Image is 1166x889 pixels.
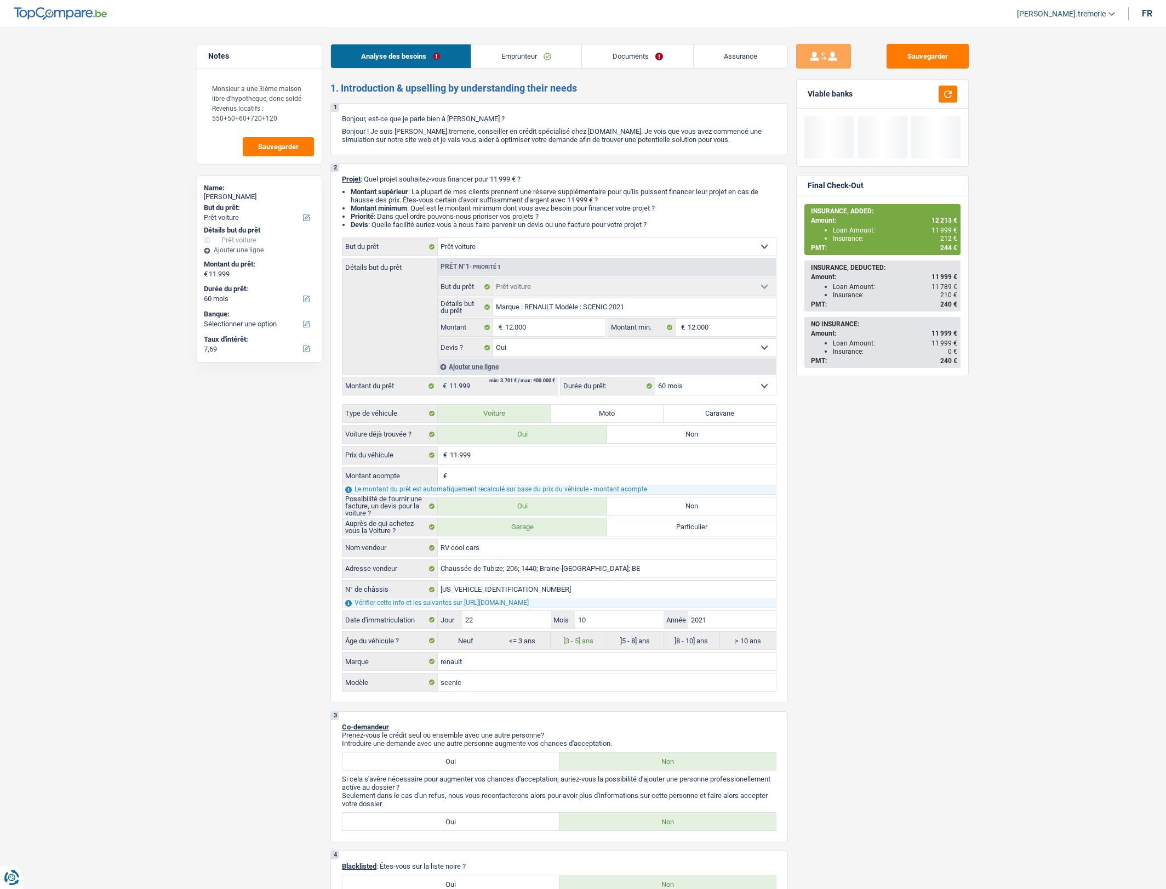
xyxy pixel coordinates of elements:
strong: Montant supérieur [351,188,408,196]
label: <= 3 ans [494,632,551,649]
label: Montant acompte [342,467,438,485]
div: Ajouter une ligne [437,359,776,375]
div: Viable banks [808,89,853,99]
div: Loan Amount: [833,339,957,347]
div: Amount: [811,330,957,337]
label: ]3 - 5] ans [551,632,607,649]
span: 11 999 € [931,339,957,347]
span: 240 € [940,357,957,365]
span: € [204,270,208,279]
label: Banque: [204,310,313,319]
label: Moto [551,405,664,422]
p: : Êtes-vous sur la liste noire ? [342,862,776,870]
label: Non [559,813,776,830]
label: Montant min. [608,319,675,336]
span: € [438,467,450,485]
span: € [493,319,505,336]
label: Détails but du prêt [438,298,493,316]
label: Oui [438,426,607,443]
label: Type de véhicule [342,405,438,422]
a: Assurance [694,44,788,68]
a: Emprunteur [471,44,582,68]
span: Devis [351,220,368,229]
div: Loan Amount: [833,283,957,291]
label: Garage [438,518,607,536]
div: NO INSURANCE: [811,320,957,328]
p: Bonjour, est-ce que je parle bien à [PERSON_NAME] ? [342,115,776,123]
div: INSURANCE, DEDUCTED: [811,264,957,271]
span: 244 € [940,244,957,252]
label: Caravane [664,405,776,422]
label: Modèle [342,673,438,691]
div: Final Check-Out [808,181,864,190]
label: Non [559,752,776,770]
strong: Priorité [351,212,374,220]
div: Insurance: [833,235,957,242]
label: ]8 - 10] ans [664,632,720,649]
label: Durée du prêt: [561,377,655,395]
div: 4 [331,851,339,859]
span: 0 € [948,348,957,355]
span: € [437,377,449,395]
input: MM [575,611,663,628]
button: Sauvegarder [887,44,969,69]
span: [PERSON_NAME].tremerie [1017,9,1106,19]
span: 210 € [940,291,957,299]
label: Montant [438,319,493,336]
label: > 10 ans [720,632,776,649]
div: Vérifier cette info et les suivantes sur [URL][DOMAIN_NAME] [342,598,776,608]
label: Possibilité de fournir une facture, un devis pour la voiture ? [342,497,438,515]
span: - Priorité 1 [470,264,501,270]
p: Bonjour ! Je suis [PERSON_NAME].tremerie, conseiller en crédit spécialisé chez [DOMAIN_NAME]. Je ... [342,127,776,144]
label: Détails but du prêt [342,258,437,271]
h2: 1. Introduction & upselling by understanding their needs [330,82,788,94]
span: 11 999 € [931,227,957,234]
label: Année [664,611,688,628]
p: Prenez-vous le crédit seul ou ensemble avec une autre personne? [342,731,776,739]
label: Marque [342,653,438,670]
label: Jour [438,611,462,628]
label: Durée du prêt: [204,285,313,293]
strong: Montant minimum [351,204,407,212]
label: Neuf [438,632,494,649]
label: But du prêt [342,238,438,256]
span: € [438,446,450,464]
span: Projet [342,175,361,183]
input: JJ [462,611,550,628]
label: Montant du prêt [342,377,437,395]
input: Sélectionnez votre adresse dans la barre de recherche [438,560,776,577]
label: Date d'immatriculation [342,611,438,628]
div: Détails but du prêt [204,226,315,235]
span: 11 999 € [931,273,957,281]
div: Prêt n°1 [438,263,504,270]
li: : Quel est le montant minimum dont vous avez besoin pour financer votre projet ? [351,204,776,212]
span: 240 € [940,301,957,308]
span: Blacklisted [342,862,376,870]
input: AAAA [688,611,776,628]
button: Sauvegarder [243,137,314,156]
span: 12 213 € [931,217,957,224]
label: Oui [342,752,559,770]
p: Introduire une demande avec une autre personne augmente vos chances d'acceptation. [342,739,776,748]
label: Oui [342,813,559,830]
p: : Quel projet souhaitez-vous financer pour 11 999 € ? [342,175,776,183]
div: 1 [331,104,339,112]
label: N° de châssis [342,581,438,598]
li: : Quelle facilité auriez-vous à nous faire parvenir un devis ou une facture pour votre projet ? [351,220,776,229]
p: Seulement dans le cas d'un refus, nous vous recontacterons alors pour avoir plus d'informations s... [342,791,776,808]
div: Insurance: [833,291,957,299]
p: Si cela s'avère nécessaire pour augmenter vos chances d'acceptation, auriez-vous la possibilité d... [342,775,776,791]
label: Non [607,426,776,443]
label: Nom vendeur [342,539,438,557]
label: Oui [438,497,607,515]
div: Amount: [811,273,957,281]
h5: Notes [208,52,311,61]
label: Auprès de qui achetez-vous la Voiture ? [342,518,438,536]
div: [PERSON_NAME] [204,192,315,201]
span: 212 € [940,235,957,242]
div: Name: [204,184,315,192]
label: But du prêt [438,278,493,296]
label: Non [607,497,776,515]
div: INSURANCE, ADDED: [811,207,957,215]
div: Ajouter une ligne [204,246,315,254]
